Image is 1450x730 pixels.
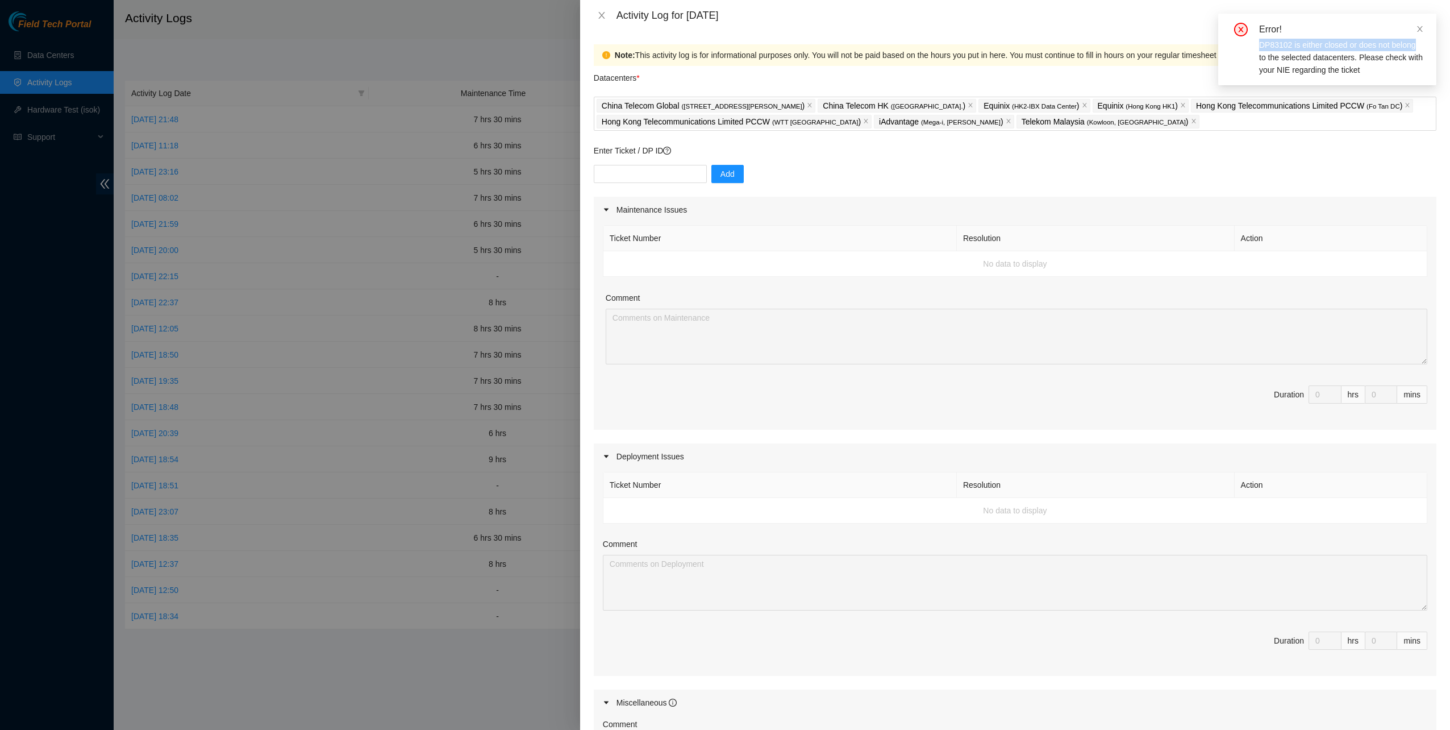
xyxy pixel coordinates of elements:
div: hrs [1341,632,1365,650]
label: Comment [603,538,637,550]
p: Enter Ticket / DP ID [594,144,1436,157]
span: exclamation-circle [602,51,610,59]
span: question-circle [663,147,671,155]
th: Action [1235,472,1427,498]
span: ( Fo Tan DC [1366,103,1400,110]
td: No data to display [603,251,1427,277]
span: close [968,102,973,109]
div: Maintenance Issues [594,197,1436,223]
div: DP83102 is either closed or does not belong to the selected datacenters. Please check with your N... [1259,39,1423,76]
p: Hong Kong Telecommunications Limited PCCW ) [1196,99,1402,113]
p: Telekom Malaysia ) [1022,115,1189,128]
span: ( Mega-i, [PERSON_NAME] [921,119,1001,126]
span: ( [STREET_ADDRESS][PERSON_NAME] [681,103,802,110]
button: Add [711,165,744,183]
div: Activity Log for [DATE] [616,9,1436,22]
span: close [1082,102,1087,109]
textarea: Comment [606,309,1427,364]
span: caret-right [603,699,610,706]
p: iAdvantage ) [879,115,1003,128]
span: Add [720,168,735,180]
span: close [1006,118,1011,125]
span: close [1191,118,1197,125]
p: China Telecom Global ) [602,99,805,113]
p: Equinix ) [984,99,1079,113]
th: Resolution [957,226,1235,251]
button: Close [594,10,610,21]
div: Miscellaneous [616,696,677,709]
span: close [863,118,869,125]
th: Action [1235,226,1427,251]
p: Hong Kong Telecommunications Limited PCCW ) [602,115,861,128]
span: close-circle [1234,23,1248,36]
span: ( [GEOGRAPHIC_DATA]. [891,103,963,110]
span: caret-right [603,206,610,213]
p: Equinix ) [1098,99,1178,113]
span: close [1405,102,1410,109]
p: Datacenters [594,66,640,84]
div: Duration [1274,388,1304,401]
div: Deployment Issues [594,443,1436,470]
span: close [1180,102,1186,109]
span: ( Hong Kong HK1 [1126,103,1175,110]
div: Duration [1274,634,1304,647]
td: No data to display [603,498,1427,524]
th: Resolution [957,472,1235,498]
div: mins [1397,385,1427,404]
th: Ticket Number [603,472,957,498]
div: Miscellaneous info-circle [594,690,1436,716]
span: close [597,11,606,20]
span: ( WTT [GEOGRAPHIC_DATA] [772,119,858,126]
span: close [807,102,813,109]
span: close [1416,25,1424,33]
label: Comment [606,292,640,304]
th: Ticket Number [603,226,957,251]
span: ( HK2-IBX Data Center [1012,103,1077,110]
div: mins [1397,632,1427,650]
span: info-circle [669,699,677,707]
p: China Telecom HK ) [823,99,965,113]
textarea: Comment [603,555,1427,611]
div: This activity log is for informational purposes only. You will not be paid based on the hours you... [615,49,1428,61]
div: Error! [1259,23,1423,36]
span: caret-right [603,453,610,460]
strong: Note: [615,49,635,61]
span: ( Kowloon, [GEOGRAPHIC_DATA] [1087,119,1186,126]
div: hrs [1341,385,1365,404]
